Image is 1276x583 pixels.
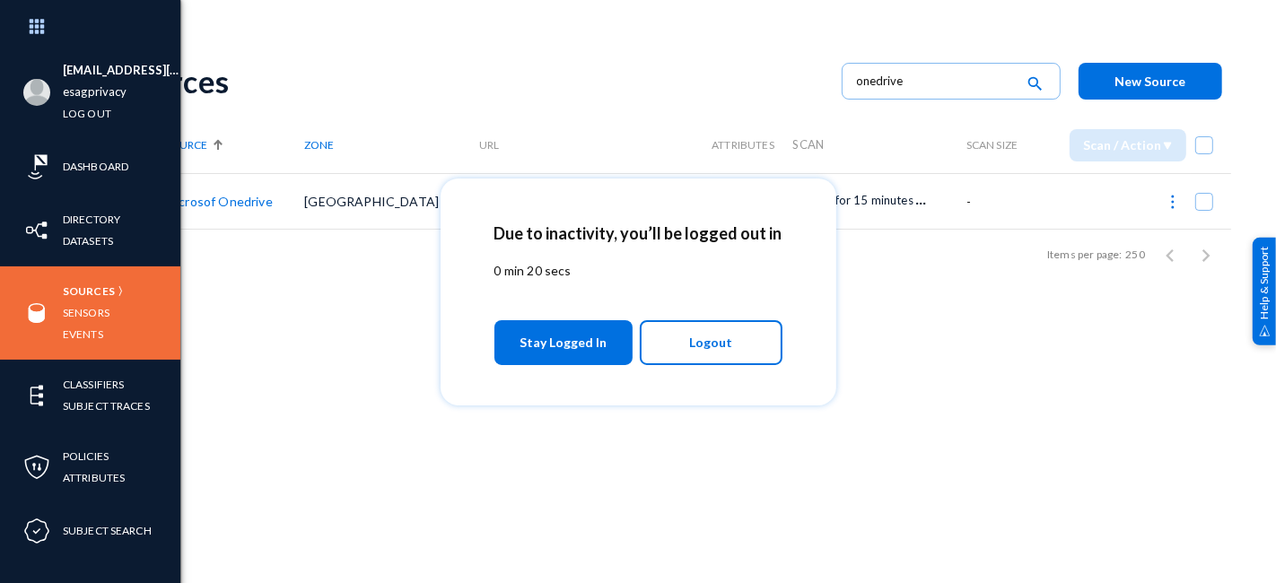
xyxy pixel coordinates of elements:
button: Stay Logged In [494,320,634,365]
p: 0 min 20 secs [494,261,782,280]
span: Logout [689,327,732,358]
h2: Due to inactivity, you’ll be logged out in [494,223,782,243]
span: Stay Logged In [520,326,607,359]
button: Logout [640,320,782,365]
